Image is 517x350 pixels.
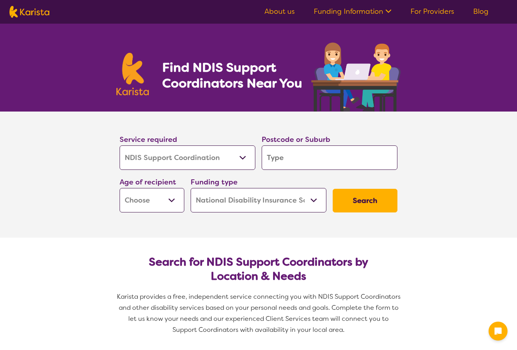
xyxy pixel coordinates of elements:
[262,145,397,170] input: Type
[126,255,391,283] h2: Search for NDIS Support Coordinators by Location & Needs
[311,43,401,112] img: support-coordination
[116,53,149,95] img: Karista logo
[117,292,402,334] span: Karista provides a free, independent service connecting you with NDIS Support Coordinators and ot...
[264,7,295,16] a: About us
[191,177,238,187] label: Funding type
[333,189,397,212] button: Search
[473,7,489,16] a: Blog
[120,177,176,187] label: Age of recipient
[120,135,177,144] label: Service required
[162,60,308,91] h1: Find NDIS Support Coordinators Near You
[314,7,391,16] a: Funding Information
[262,135,330,144] label: Postcode or Suburb
[9,6,49,18] img: Karista logo
[410,7,454,16] a: For Providers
